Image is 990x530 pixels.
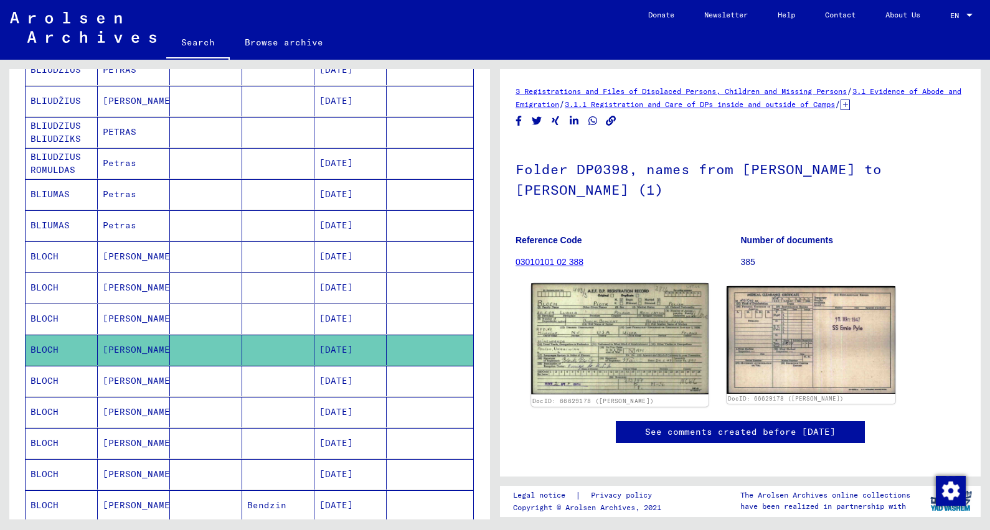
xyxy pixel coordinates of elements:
[568,113,581,129] button: Share on LinkedIn
[98,272,170,303] mat-cell: [PERSON_NAME]
[740,501,910,512] p: have been realized in partnership with
[98,241,170,272] mat-cell: [PERSON_NAME]
[516,257,583,267] a: 03010101 02 388
[513,489,667,502] div: |
[26,366,98,396] mat-cell: BLOCH
[565,100,835,109] a: 3.1.1 Registration and Care of DPs inside and outside of Camps
[314,241,387,272] mat-cell: [DATE]
[741,235,834,245] b: Number of documents
[559,98,565,109] span: /
[741,256,966,269] p: 385
[314,459,387,490] mat-cell: [DATE]
[935,475,965,505] div: Zustimmung ändern
[728,395,844,402] a: DocID: 66629178 ([PERSON_NAME])
[727,286,895,393] img: 002.jpg
[98,459,170,490] mat-cell: [PERSON_NAME]
[98,335,170,365] mat-cell: [PERSON_NAME]
[98,490,170,521] mat-cell: [PERSON_NAME]
[314,428,387,458] mat-cell: [DATE]
[26,397,98,427] mat-cell: BLOCH
[549,113,562,129] button: Share on Xing
[532,397,654,405] a: DocID: 66629178 ([PERSON_NAME])
[314,397,387,427] mat-cell: [DATE]
[531,283,709,394] img: 001.jpg
[314,272,387,303] mat-cell: [DATE]
[645,425,836,439] a: See comments created before [DATE]
[242,490,314,521] mat-cell: Bendzin
[314,210,387,241] mat-cell: [DATE]
[98,55,170,85] mat-cell: PETRAS
[26,459,98,490] mat-cell: BLOCH
[530,113,544,129] button: Share on Twitter
[98,366,170,396] mat-cell: [PERSON_NAME]
[587,113,600,129] button: Share on WhatsApp
[581,489,667,502] a: Privacy policy
[516,141,965,216] h1: Folder DP0398, names from [PERSON_NAME] to [PERSON_NAME] (1)
[512,113,526,129] button: Share on Facebook
[950,11,959,20] mat-select-trigger: EN
[10,12,156,43] img: Arolsen_neg.svg
[26,55,98,85] mat-cell: BLIUDZIUS
[835,98,841,109] span: /
[98,117,170,147] mat-cell: PETRAS
[513,489,575,502] a: Legal notice
[314,179,387,210] mat-cell: [DATE]
[314,55,387,85] mat-cell: [DATE]
[166,27,230,60] a: Search
[26,117,98,147] mat-cell: BLIUDZIUS BLIUDZIKS
[740,490,910,501] p: The Arolsen Archives online collections
[605,113,618,129] button: Copy link
[98,210,170,241] mat-cell: Petras
[26,210,98,241] mat-cell: BLIUMAS
[26,304,98,334] mat-cell: BLOCH
[928,485,974,516] img: yv_logo.png
[314,335,387,365] mat-cell: [DATE]
[513,502,667,513] p: Copyright © Arolsen Archives, 2021
[98,179,170,210] mat-cell: Petras
[230,27,338,57] a: Browse archive
[516,86,847,96] a: 3 Registrations and Files of Displaced Persons, Children and Missing Persons
[98,428,170,458] mat-cell: [PERSON_NAME]
[314,366,387,396] mat-cell: [DATE]
[314,490,387,521] mat-cell: [DATE]
[98,304,170,334] mat-cell: [PERSON_NAME]
[98,86,170,116] mat-cell: [PERSON_NAME]
[314,86,387,116] mat-cell: [DATE]
[26,241,98,272] mat-cell: BLOCH
[314,148,387,179] mat-cell: [DATE]
[26,148,98,179] mat-cell: BLIUDZIUS ROMULDAS
[26,272,98,303] mat-cell: BLOCH
[98,397,170,427] mat-cell: [PERSON_NAME]
[26,428,98,458] mat-cell: BLOCH
[26,86,98,116] mat-cell: BLIUDŽIUS
[847,85,852,96] span: /
[26,335,98,365] mat-cell: BLOCH
[98,148,170,179] mat-cell: Petras
[26,179,98,210] mat-cell: BLIUMAS
[314,304,387,334] mat-cell: [DATE]
[936,476,966,506] img: Zustimmung ändern
[26,490,98,521] mat-cell: BLOCH
[516,235,582,245] b: Reference Code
